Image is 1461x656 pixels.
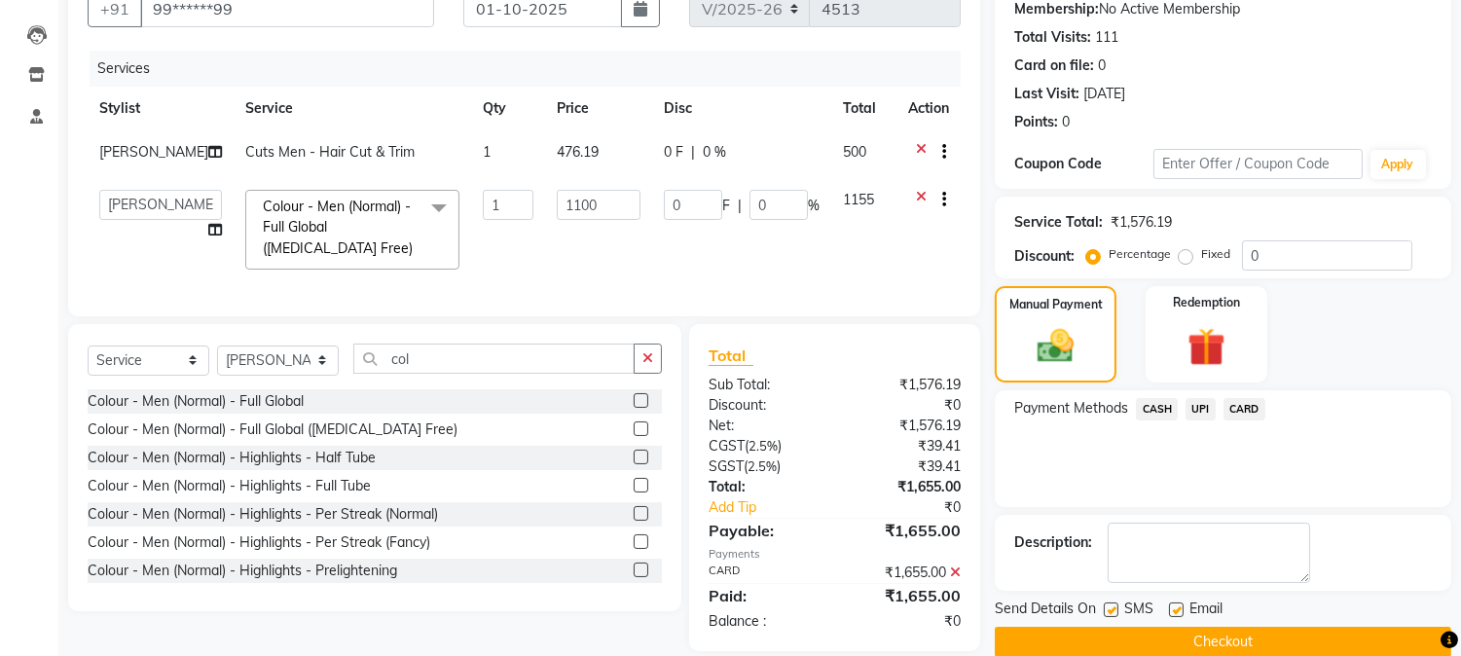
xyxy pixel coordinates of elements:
[1014,84,1079,104] div: Last Visit:
[1083,84,1125,104] div: [DATE]
[1173,294,1240,311] label: Redemption
[1014,212,1103,233] div: Service Total:
[1014,27,1091,48] div: Total Visits:
[835,456,976,477] div: ₹39.41
[1095,27,1118,48] div: 111
[88,561,397,581] div: Colour - Men (Normal) - Highlights - Prelightening
[694,416,835,436] div: Net:
[1014,246,1075,267] div: Discount:
[835,519,976,542] div: ₹1,655.00
[1189,599,1223,623] span: Email
[835,436,976,456] div: ₹39.41
[694,375,835,395] div: Sub Total:
[843,191,874,208] span: 1155
[263,198,413,257] span: Colour - Men (Normal) - Full Global ([MEDICAL_DATA] Free)
[694,395,835,416] div: Discount:
[90,51,975,87] div: Services
[831,87,896,130] th: Total
[1014,55,1094,76] div: Card on file:
[664,142,683,163] span: 0 F
[88,448,376,468] div: Colour - Men (Normal) - Highlights - Half Tube
[709,546,961,563] div: Payments
[234,87,471,130] th: Service
[1062,112,1070,132] div: 0
[694,611,835,632] div: Balance :
[835,563,976,583] div: ₹1,655.00
[1014,154,1153,174] div: Coupon Code
[471,87,545,130] th: Qty
[652,87,831,130] th: Disc
[835,416,976,436] div: ₹1,576.19
[1124,599,1153,623] span: SMS
[835,395,976,416] div: ₹0
[835,611,976,632] div: ₹0
[709,457,744,475] span: SGST
[995,599,1096,623] span: Send Details On
[694,519,835,542] div: Payable:
[709,346,753,366] span: Total
[1186,398,1216,420] span: UPI
[843,143,866,161] span: 500
[1014,112,1058,132] div: Points:
[1111,212,1172,233] div: ₹1,576.19
[835,477,976,497] div: ₹1,655.00
[413,239,421,257] a: x
[896,87,961,130] th: Action
[88,391,304,412] div: Colour - Men (Normal) - Full Global
[245,143,415,161] span: Cuts Men - Hair Cut & Trim
[88,532,430,553] div: Colour - Men (Normal) - Highlights - Per Streak (Fancy)
[835,584,976,607] div: ₹1,655.00
[835,375,976,395] div: ₹1,576.19
[1224,398,1265,420] span: CARD
[694,497,858,518] a: Add Tip
[1136,398,1178,420] span: CASH
[703,142,726,163] span: 0 %
[1176,323,1237,371] img: _gift.svg
[545,87,652,130] th: Price
[88,476,371,496] div: Colour - Men (Normal) - Highlights - Full Tube
[88,87,234,130] th: Stylist
[1014,398,1128,419] span: Payment Methods
[1009,296,1103,313] label: Manual Payment
[483,143,491,161] span: 1
[88,504,438,525] div: Colour - Men (Normal) - Highlights - Per Streak (Normal)
[722,196,730,216] span: F
[1098,55,1106,76] div: 0
[748,458,777,474] span: 2.5%
[694,436,835,456] div: ( )
[738,196,742,216] span: |
[1153,149,1362,179] input: Enter Offer / Coupon Code
[691,142,695,163] span: |
[749,438,778,454] span: 2.5%
[1201,245,1230,263] label: Fixed
[858,497,976,518] div: ₹0
[808,196,820,216] span: %
[353,344,635,374] input: Search or Scan
[1370,150,1426,179] button: Apply
[88,419,457,440] div: Colour - Men (Normal) - Full Global ([MEDICAL_DATA] Free)
[1109,245,1171,263] label: Percentage
[1026,325,1084,367] img: _cash.svg
[694,477,835,497] div: Total:
[709,437,745,455] span: CGST
[1014,532,1092,553] div: Description:
[694,584,835,607] div: Paid:
[99,143,208,161] span: [PERSON_NAME]
[694,456,835,477] div: ( )
[694,563,835,583] div: CARD
[557,143,599,161] span: 476.19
